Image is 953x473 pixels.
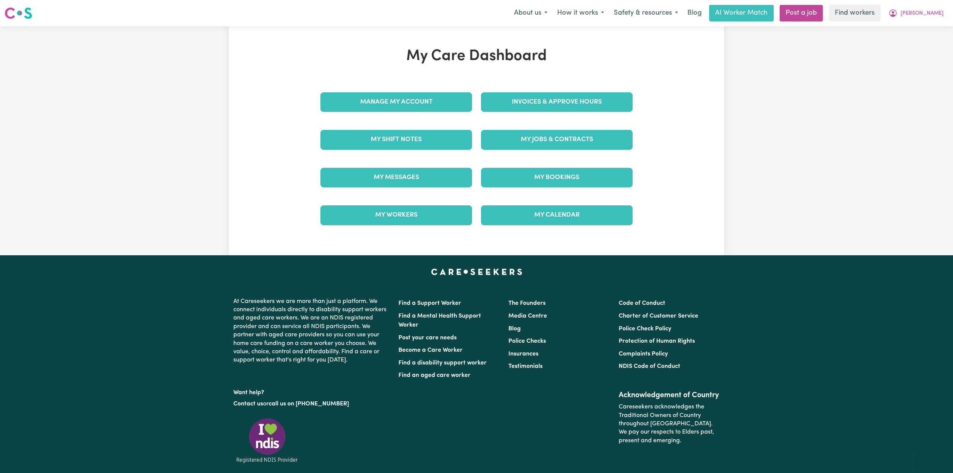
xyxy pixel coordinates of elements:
p: Want help? [233,386,389,397]
a: The Founders [508,300,546,306]
h2: Acknowledgement of Country [619,391,720,400]
a: Manage My Account [320,92,472,112]
a: My Bookings [481,168,633,187]
a: My Calendar [481,205,633,225]
a: My Shift Notes [320,130,472,149]
a: Become a Care Worker [398,347,463,353]
a: Find workers [829,5,881,21]
a: Code of Conduct [619,300,665,306]
a: Protection of Human Rights [619,338,695,344]
a: My Jobs & Contracts [481,130,633,149]
a: call us on [PHONE_NUMBER] [269,401,349,407]
a: Find an aged care worker [398,372,470,378]
a: Blog [508,326,521,332]
h1: My Care Dashboard [316,47,637,65]
a: Charter of Customer Service [619,313,698,319]
button: About us [509,5,552,21]
img: Careseekers logo [5,6,32,20]
a: My Messages [320,168,472,187]
span: [PERSON_NAME] [900,9,944,18]
button: How it works [552,5,609,21]
a: Invoices & Approve Hours [481,92,633,112]
a: Careseekers logo [5,5,32,22]
a: NDIS Code of Conduct [619,363,680,369]
img: Registered NDIS provider [233,417,301,464]
a: Find a Support Worker [398,300,461,306]
a: Police Check Policy [619,326,671,332]
p: or [233,397,389,411]
a: Careseekers home page [431,269,522,275]
a: Insurances [508,351,538,357]
a: My Workers [320,205,472,225]
a: Find a disability support worker [398,360,487,366]
a: Testimonials [508,363,543,369]
a: Police Checks [508,338,546,344]
button: My Account [884,5,948,21]
button: Safety & resources [609,5,683,21]
a: AI Worker Match [709,5,774,21]
a: Post your care needs [398,335,457,341]
a: Find a Mental Health Support Worker [398,313,481,328]
a: Media Centre [508,313,547,319]
a: Post a job [780,5,823,21]
p: Careseekers acknowledges the Traditional Owners of Country throughout [GEOGRAPHIC_DATA]. We pay o... [619,400,720,448]
iframe: Button to launch messaging window [923,443,947,467]
p: At Careseekers we are more than just a platform. We connect individuals directly to disability su... [233,294,389,368]
a: Blog [683,5,706,21]
a: Complaints Policy [619,351,668,357]
a: Contact us [233,401,263,407]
